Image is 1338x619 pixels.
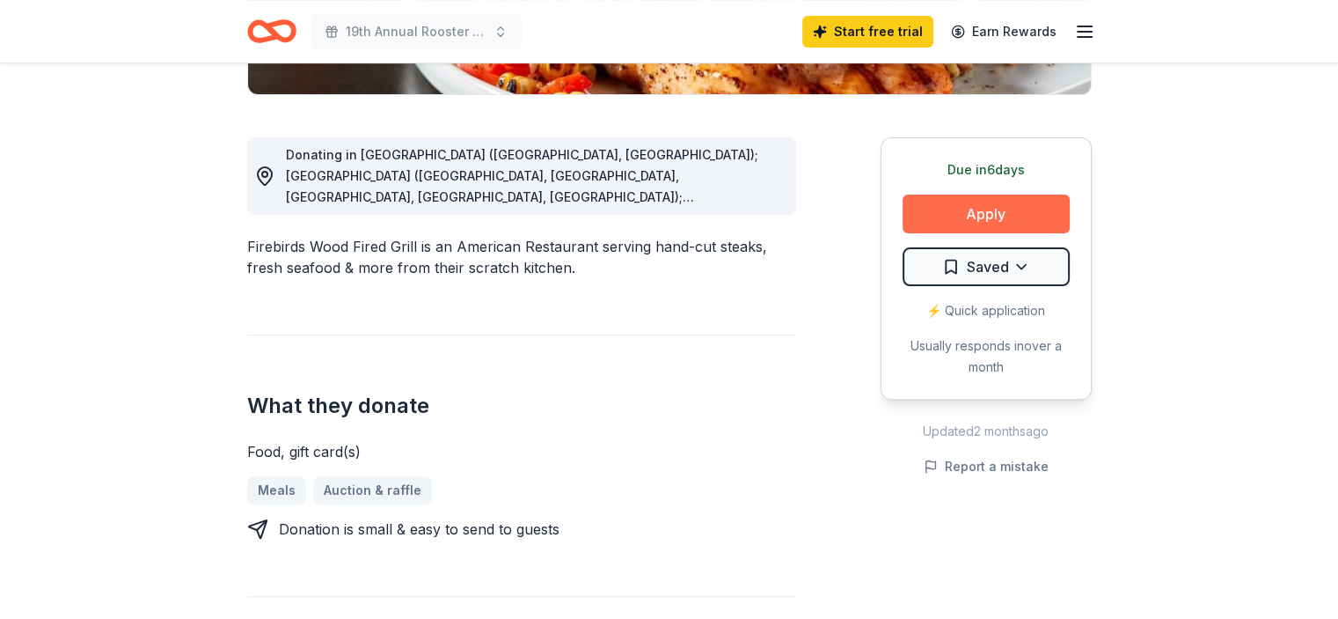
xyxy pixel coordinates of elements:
[924,456,1049,477] button: Report a mistake
[247,441,796,462] div: Food, gift card(s)
[802,16,933,48] a: Start free trial
[940,16,1067,48] a: Earn Rewards
[247,11,296,52] a: Home
[247,392,796,420] h2: What they donate
[247,476,306,505] a: Meals
[903,247,1070,286] button: Saved
[903,335,1070,378] div: Usually responds in over a month
[279,519,559,540] div: Donation is small & easy to send to guests
[881,421,1092,442] div: Updated 2 months ago
[903,159,1070,181] div: Due in 6 days
[903,195,1070,233] button: Apply
[903,300,1070,321] div: ⚡️ Quick application
[247,236,796,278] div: Firebirds Wood Fired Grill is an American Restaurant serving hand-cut steaks, fresh seafood & mor...
[311,14,522,49] button: 19th Annual Rooster Booster BASH
[313,476,432,505] a: Auction & raffle
[967,255,1009,278] span: Saved
[346,21,486,42] span: 19th Annual Rooster Booster BASH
